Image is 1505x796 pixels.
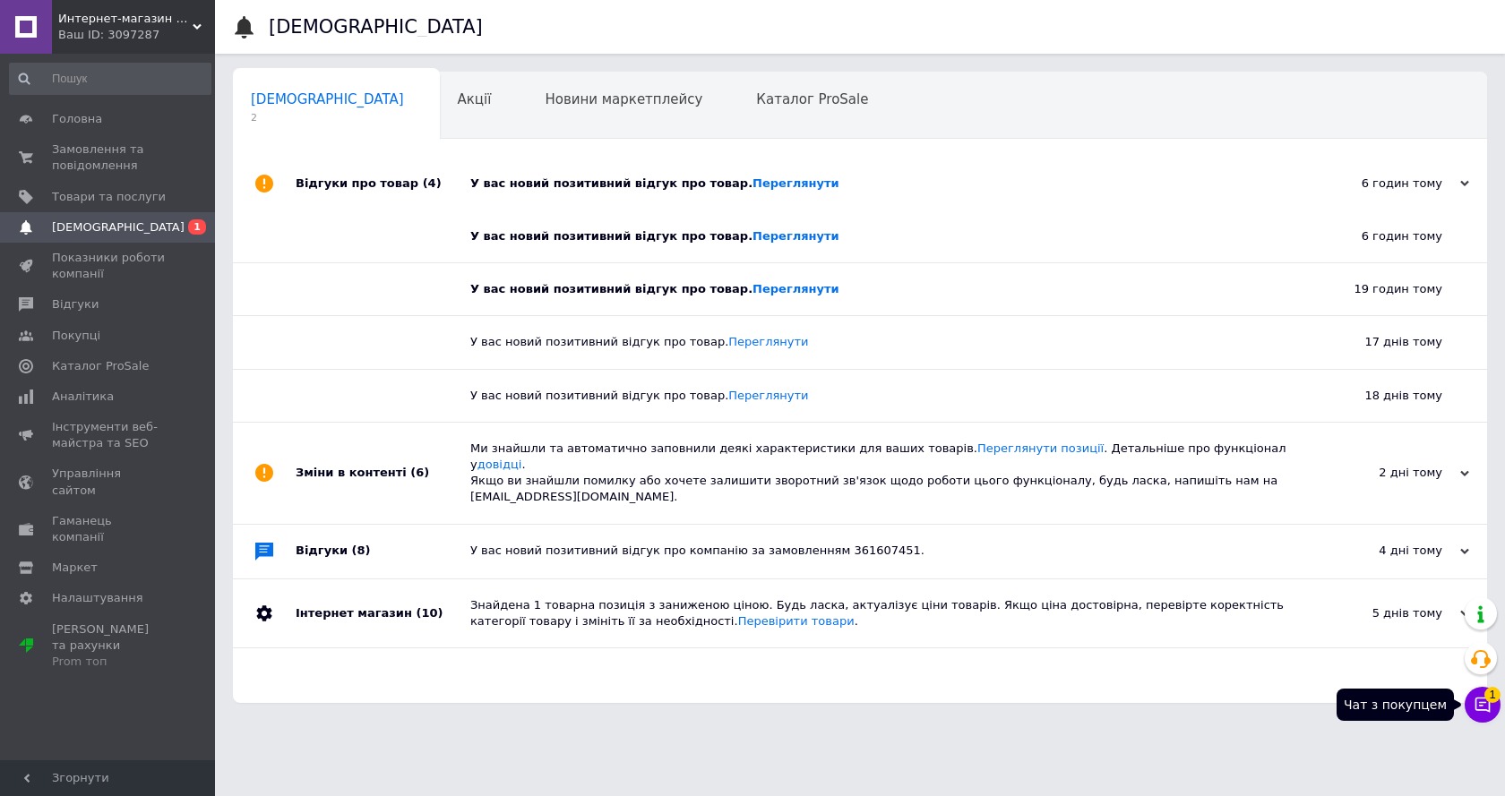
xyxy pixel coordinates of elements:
span: (10) [416,606,443,620]
span: Каталог ProSale [756,91,868,107]
a: довідці [477,458,522,471]
div: 2 дні тому [1290,465,1469,481]
span: (8) [352,544,371,557]
span: [DEMOGRAPHIC_DATA] [52,219,185,235]
span: 2 [251,111,404,124]
div: У вас новий позитивний відгук про товар. [470,175,1290,192]
a: Переглянути [728,389,808,402]
span: Товари та послуги [52,189,166,205]
a: Переглянути [752,282,839,295]
div: 18 днів тому [1263,370,1487,422]
span: (6) [410,466,429,479]
div: 19 годин тому [1263,263,1487,315]
span: Каталог ProSale [52,358,149,374]
div: У вас новий позитивний відгук про товар. [470,334,1263,350]
div: У вас новий позитивний відгук про компанію за замовленням 361607451. [470,543,1290,559]
span: Маркет [52,560,98,576]
span: [PERSON_NAME] та рахунки [52,621,166,671]
h1: [DEMOGRAPHIC_DATA] [269,16,483,38]
div: 6 годин тому [1263,210,1487,262]
span: Замовлення та повідомлення [52,141,166,174]
div: У вас новий позитивний відгук про товар. [470,228,1263,244]
div: Знайдена 1 товарна позиція з заниженою ціною. Будь ласка, актуалізує ціни товарів. Якщо ціна дост... [470,597,1290,629]
a: Переглянути [728,335,808,348]
span: 1 [188,219,206,235]
span: Интернет-магазин Zhuk [58,11,193,27]
a: Переглянути [752,176,839,190]
span: Управління сайтом [52,466,166,498]
span: Аналітика [52,389,114,405]
div: 4 дні тому [1290,543,1469,559]
span: Акції [458,91,492,107]
div: 6 годин тому [1290,175,1469,192]
a: Переглянути [752,229,839,243]
span: Покупці [52,328,100,344]
span: Інструменти веб-майстра та SEO [52,419,166,451]
div: Ваш ID: 3097287 [58,27,215,43]
div: Prom топ [52,654,166,670]
span: Показники роботи компанії [52,250,166,282]
div: Відгуки про товар [296,157,470,210]
span: Налаштування [52,590,143,606]
div: У вас новий позитивний відгук про товар. [470,281,1263,297]
span: 1 [1484,687,1501,703]
div: Зміни в контенті [296,423,470,524]
button: Чат з покупцем1 [1465,687,1501,723]
span: [DEMOGRAPHIC_DATA] [251,91,404,107]
span: (4) [423,176,442,190]
a: Переглянути позиції [977,441,1104,455]
span: Головна [52,111,102,127]
div: 5 днів тому [1290,605,1469,621]
a: Перевірити товари [738,614,855,628]
div: 17 днів тому [1263,316,1487,368]
span: Відгуки [52,296,99,312]
div: Відгуки [296,525,470,578]
span: Новини маркетплейсу [545,91,702,107]
input: Пошук [9,63,211,95]
div: У вас новий позитивний відгук про товар. [470,388,1263,404]
span: Гаманець компанії [52,513,166,545]
div: Ми знайшли та автоматично заповнили деякі характеристики для ваших товарів. . Детальніше про функ... [470,441,1290,506]
div: Інтернет магазин [296,579,470,647]
div: Чат з покупцем [1337,689,1454,721]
